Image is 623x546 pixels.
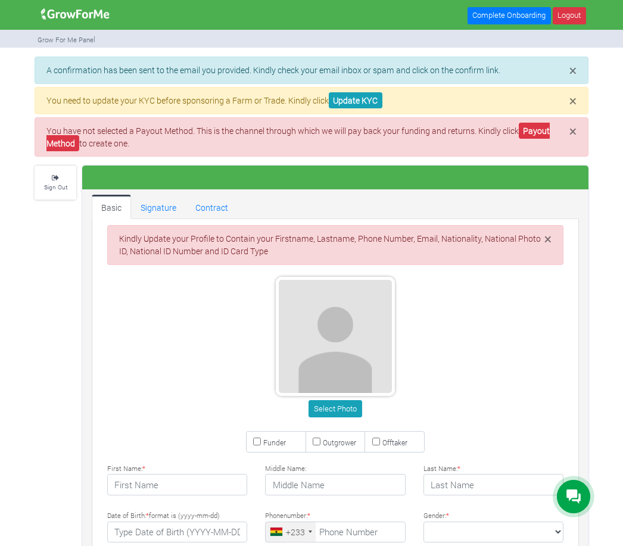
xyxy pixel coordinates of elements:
button: Close [569,64,577,77]
a: Contract [186,195,238,219]
input: Outgrower [313,438,320,445]
a: Logout [553,7,586,24]
button: Close [569,94,577,108]
label: Middle Name: [265,464,306,474]
small: Funder [263,438,286,447]
img: growforme image [37,2,114,26]
input: Middle Name [265,474,405,495]
label: Phonenumber: [265,511,310,521]
span: × [544,230,552,248]
div: Kindly Update your Profile to Contain your Firstname, Lastname, Phone Number, Email, Nationality,... [107,225,563,265]
a: Signature [131,195,186,219]
input: Offtaker [372,438,380,445]
a: Payout Method [46,123,550,151]
label: First Name: [107,464,145,474]
p: A confirmation has been sent to the email you provided. Kindly check your email inbox or spam and... [46,64,577,76]
input: Last Name [423,474,563,495]
label: Gender: [423,511,449,521]
span: × [569,61,577,79]
button: Close [569,124,577,138]
p: You need to update your KYC before sponsoring a Farm or Trade. Kindly click [46,94,577,107]
button: Close [544,232,552,246]
a: Complete Onboarding [468,7,551,24]
div: +233 [286,526,305,538]
span: × [569,92,577,110]
span: × [569,122,577,140]
small: Grow For Me Panel [38,35,95,44]
div: Ghana (Gaana): +233 [266,522,316,542]
input: Funder [253,438,261,445]
p: You have not selected a Payout Method. This is the channel through which we will pay back your fu... [46,124,577,149]
input: Phone Number [265,522,405,543]
label: Date of Birth: format is (yyyy-mm-dd) [107,511,220,521]
small: Outgrower [323,438,356,447]
a: Sign Out [35,166,76,199]
input: Type Date of Birth (YYYY-MM-DD) [107,522,247,543]
small: Sign Out [44,183,67,191]
a: Update KYC [329,92,382,108]
a: Basic [92,195,131,219]
small: Offtaker [382,438,407,447]
button: Select Photo [309,400,362,417]
label: Last Name: [423,464,460,474]
input: First Name [107,474,247,495]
